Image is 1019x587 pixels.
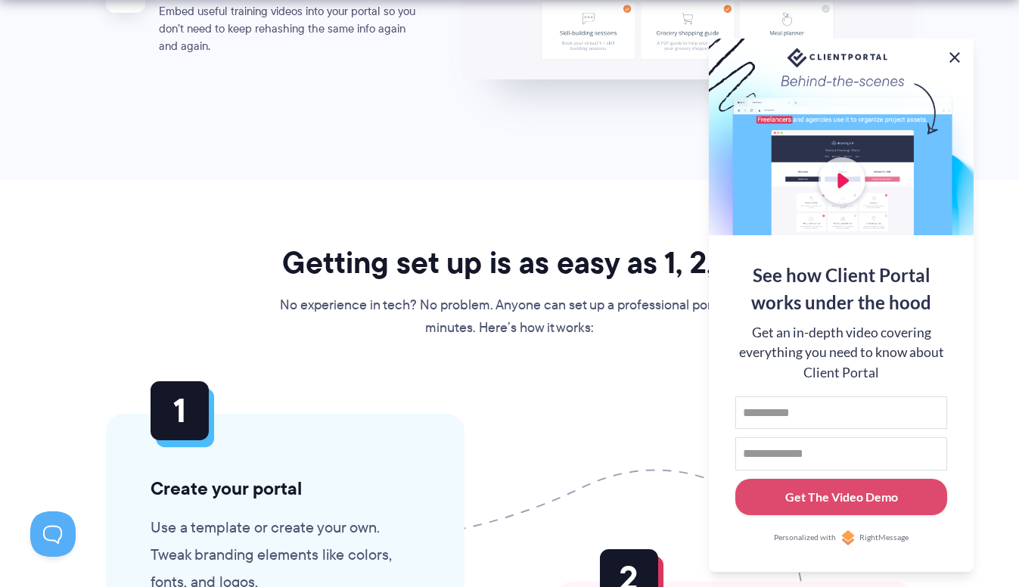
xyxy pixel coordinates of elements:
div: Get an in-depth video covering everything you need to know about Client Portal [735,323,947,383]
iframe: Toggle Customer Support [30,511,76,557]
p: Embed useful training videos into your portal so you don’t need to keep rehashing the same info a... [159,3,416,55]
a: Personalized withRightMessage [735,530,947,545]
h2: Getting set up is as easy as 1, 2, 3 [278,244,741,281]
span: RightMessage [859,532,909,544]
button: Get The Video Demo [735,479,947,516]
h3: Create your portal [151,477,420,500]
span: Personalized with [774,532,836,544]
div: See how Client Portal works under the hood [735,262,947,316]
div: Get The Video Demo [785,488,898,506]
img: Personalized with RightMessage [840,530,856,545]
p: No experience in tech? No problem. Anyone can set up a professional portal in minutes. Here’s how... [278,294,741,340]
